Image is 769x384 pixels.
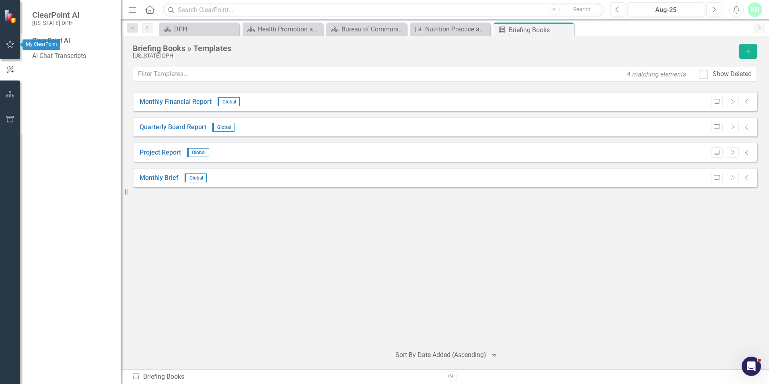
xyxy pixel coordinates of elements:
[163,3,604,17] input: Search ClearPoint...
[713,70,752,79] div: Show Deleted
[742,357,761,376] iframe: Intercom live chat
[748,2,762,17] button: KH
[32,52,113,61] a: AI Chat Transcripts
[133,44,735,53] div: Briefing Books » Templates
[133,53,735,59] div: [US_STATE] DPH
[140,173,179,183] a: Monthly Brief
[625,68,688,81] div: 4 matching elements
[573,6,590,12] span: Search
[23,39,60,50] div: My ClearPoint
[212,123,234,132] span: Global
[32,10,80,20] span: ClearPoint AI
[32,20,80,26] small: [US_STATE] DPH
[4,9,19,24] img: ClearPoint Strategy
[140,123,206,132] a: Quarterly Board Report
[412,24,488,34] a: Nutrition Practice and SNAP-Ed Program
[132,372,439,382] div: Briefing Books
[218,97,240,106] span: Global
[140,148,181,157] a: Project Report
[187,148,209,157] span: Global
[630,5,701,15] div: Aug-25
[245,24,321,34] a: Health Promotion and Services
[133,67,694,82] input: Filter Templates...
[425,24,488,34] div: Nutrition Practice and SNAP-Ed Program
[341,24,405,34] div: Bureau of Community Nutrition Services
[140,97,212,107] a: Monthly Financial Report
[509,25,572,35] div: Briefing Books
[328,24,405,34] a: Bureau of Community Nutrition Services
[627,2,704,17] button: Aug-25
[174,24,237,34] div: DPH
[185,173,207,182] span: Global
[258,24,321,34] div: Health Promotion and Services
[32,36,113,45] div: ClearPoint AI
[161,24,237,34] a: DPH
[562,4,602,15] button: Search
